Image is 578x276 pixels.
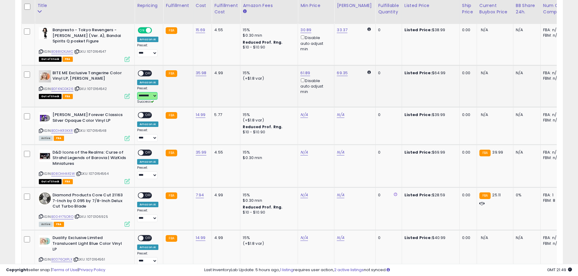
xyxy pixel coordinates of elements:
[39,192,130,226] div: ASIN:
[280,267,293,273] a: 1 listing
[137,251,158,265] div: Preset:
[63,94,73,99] span: FBA
[243,9,246,14] small: Amazon Fees.
[404,70,432,76] b: Listed Price:
[144,71,153,76] span: OFF
[51,257,72,262] a: B0D76QXPLX
[214,112,235,118] div: 5.77
[300,70,310,76] a: 61.89
[543,241,563,246] div: FBM: n/a
[404,192,432,198] b: Listed Price:
[166,192,177,199] small: FBA
[300,235,308,241] a: N/A
[481,112,488,118] span: N/A
[243,235,293,241] div: 15%
[404,70,455,76] div: $64.99
[73,257,105,262] span: | SKU: 1070164561
[166,2,190,9] div: Fulfillment
[52,70,126,83] b: BITE ME Exclusive Tangerine Color Vinyl LP, [PERSON_NAME]
[144,150,153,155] span: OFF
[54,136,64,141] span: FBA
[404,235,432,241] b: Listed Price:
[144,113,153,118] span: OFF
[74,49,106,54] span: | SKU: 1070164547
[137,86,158,104] div: Preset:
[166,70,177,77] small: FBA
[543,150,563,155] div: FBA: n/a
[39,112,51,124] img: 41+F4XiyfOL._SL40_.jpg
[378,70,397,76] div: 0
[378,235,397,241] div: 0
[51,171,75,176] a: B08DHHK4SW
[543,192,563,198] div: FBA: 1
[543,198,563,203] div: FBM: 8
[74,214,108,219] span: | SKU: 1070106925
[404,112,455,118] div: $39.99
[543,33,563,38] div: FBM: n/a
[166,150,177,156] small: FBA
[479,2,511,15] div: Current Buybox Price
[300,149,308,155] a: N/A
[479,192,491,199] small: FBA
[300,77,330,95] div: Disable auto adjust min
[39,235,51,247] img: 417IcmeEMiL._SL40_.jpg
[166,112,177,119] small: FBA
[74,86,107,91] span: | SKU: 1070164542
[51,214,73,219] a: B004Y75ORO
[543,2,565,15] div: Num of Comp.
[543,112,563,118] div: FBA: n/a
[39,112,130,140] div: ASIN:
[204,267,572,273] div: Last InventoryLab Update: 5 hours ago, requires user action, not synced.
[137,208,158,222] div: Preset:
[52,112,126,125] b: [PERSON_NAME] Forever Classics Silver Opaque Color Vinyl LP
[196,192,204,198] a: 7.94
[39,150,51,162] img: 419Es31GOtL._SL40_.jpg
[214,70,235,76] div: 4.99
[243,130,293,135] div: $10 - $10.90
[404,149,432,155] b: Listed Price:
[196,70,207,76] a: 35.98
[334,267,364,273] a: 2 active listings
[243,40,282,45] b: Reduced Prof. Rng.
[516,192,536,198] div: 0%
[543,76,563,81] div: FBM: n/a
[243,76,293,81] div: (+$1.8 var)
[137,121,158,127] div: Amazon AI
[52,27,126,46] b: Banpresto - Tokyo Revengers - [PERSON_NAME] (Ver. A), Bandai Spirits Q posket Figure
[367,27,371,31] i: Calculated using Dynamic Max Price.
[516,150,536,155] div: N/A
[39,222,53,227] span: All listings currently available for purchase on Amazon
[337,70,348,76] a: 69.35
[214,2,238,15] div: Fulfillment Cost
[404,150,455,155] div: $69.99
[481,70,488,76] span: N/A
[243,210,293,215] div: $10 - $10.90
[196,112,206,118] a: 14.99
[243,27,293,33] div: 15%
[492,192,501,198] span: 25.11
[462,235,472,241] div: 0.00
[300,27,311,33] a: 30.89
[337,235,344,241] a: N/A
[378,27,397,33] div: 0
[337,2,373,9] div: [PERSON_NAME]
[462,150,472,155] div: 0.00
[63,57,73,62] span: FBA
[378,192,397,198] div: 0
[404,192,455,198] div: $28.59
[378,2,399,15] div: Fulfillable Quantity
[144,193,153,198] span: OFF
[52,235,126,254] b: Duality Exclusive Limited Translucent Light Blue Color Vinyl LP
[462,192,472,198] div: 0.00
[243,241,293,246] div: (+$1.8 var)
[337,27,347,33] a: 33.37
[516,2,538,15] div: BB Share 24h.
[516,235,536,241] div: N/A
[196,149,207,155] a: 35.99
[6,267,105,273] div: seller snap | |
[243,124,282,129] b: Reduced Prof. Rng.
[543,27,563,33] div: FBA: n/a
[543,155,563,161] div: FBM: n/a
[137,244,158,250] div: Amazon AI
[214,27,235,33] div: 4.55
